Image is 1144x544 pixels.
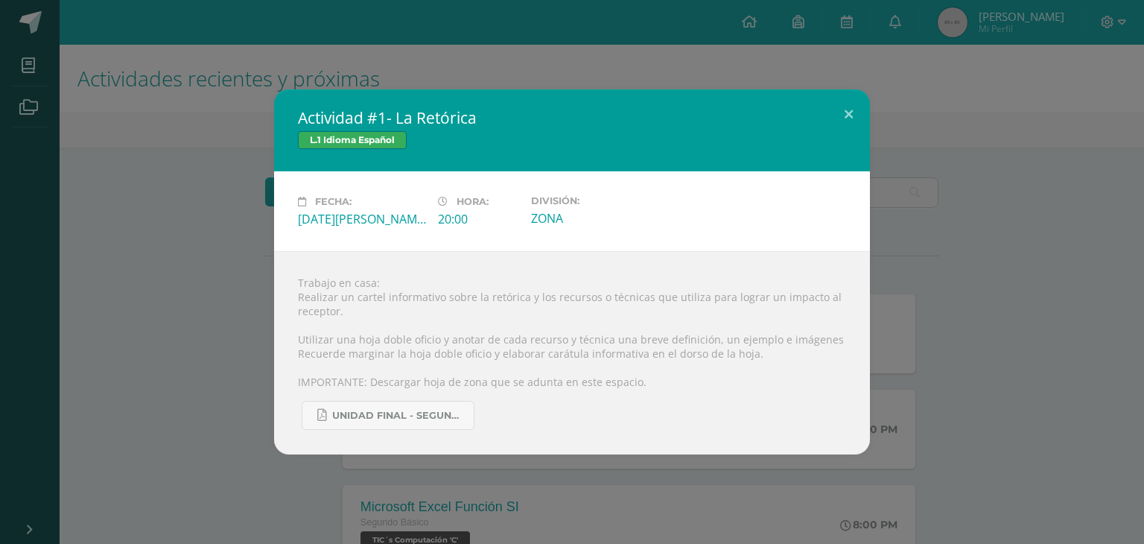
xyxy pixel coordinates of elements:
[298,107,846,128] h2: Actividad #1- La Retórica
[531,195,659,206] label: División:
[298,131,407,149] span: L.1 Idioma Español
[457,196,489,207] span: Hora:
[827,89,870,140] button: Close (Esc)
[274,251,870,455] div: Trabajo en casa: Realizar un cartel informativo sobre la retórica y los recursos o técnicas que u...
[298,211,426,227] div: [DATE][PERSON_NAME]
[438,211,519,227] div: 20:00
[531,210,659,227] div: ZONA
[332,410,466,422] span: UNIDAD FINAL - SEGUNDO BASICO A-B-C -.pdf
[315,196,352,207] span: Fecha:
[302,401,474,430] a: UNIDAD FINAL - SEGUNDO BASICO A-B-C -.pdf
